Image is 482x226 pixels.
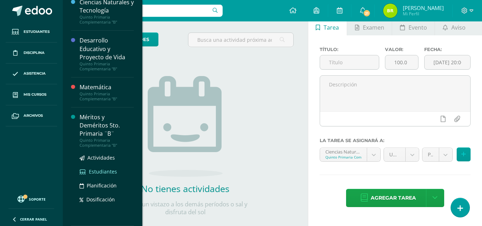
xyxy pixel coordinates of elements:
span: 21 [363,9,371,17]
a: Estudiantes [80,167,134,176]
p: Échale un vistazo a los demás períodos o sal y disfruta del sol [114,200,257,216]
input: Puntos máximos [385,55,418,69]
img: no_activities.png [148,76,223,177]
span: Disciplina [24,50,45,56]
a: Archivos [6,105,57,126]
a: Evento [392,18,435,35]
span: [PERSON_NAME] [403,4,444,11]
div: Desarrollo Educativo y Proyecto de Vida [80,36,134,61]
span: Archivos [24,113,43,119]
span: Dosificación [86,196,115,203]
a: Soporte [9,194,54,204]
span: Mi Perfil [403,11,444,17]
span: Estudiantes [24,29,50,35]
div: Quinto Primaria Complementaria "B" [80,91,134,101]
span: Prueba Corta (10.0%) [428,148,433,161]
a: Asistencia [6,64,57,85]
div: Quinto Primaria Complementaria [325,155,362,160]
a: Examen [347,18,392,35]
img: 31b9b394d06e39e7186534e32953773e.png [383,4,397,18]
a: Planificación [80,181,134,190]
a: Prueba Corta (10.0%) [422,148,452,161]
label: La tarea se asignará a: [320,138,471,143]
div: Méritos y Deméritos 5to. Primaria ¨B¨ [80,113,134,138]
a: Aviso [435,18,473,35]
a: Tarea [308,18,347,35]
a: Actividades [80,154,134,162]
input: Busca un usuario... [67,5,223,17]
input: Fecha de entrega [425,55,470,69]
a: Desarrollo Educativo y Proyecto de VidaQuinto Primaria Complementaria "B" [80,36,134,71]
a: Dosificación [80,195,134,204]
span: Tarea [324,19,339,36]
input: Busca una actividad próxima aquí... [188,33,293,47]
span: Planificación [87,182,117,189]
a: Ciencias Naturales y Tecnología 'A'Quinto Primaria Complementaria [320,148,381,161]
a: Estudiantes [6,21,57,42]
div: Quinto Primaria Complementaria "B" [80,138,134,148]
span: Unidad 3 [389,148,400,161]
span: Aviso [451,19,466,36]
label: Fecha: [424,47,471,52]
h2: No tienes actividades [114,182,257,195]
span: Mis cursos [24,92,46,97]
label: Valor: [385,47,418,52]
label: Título: [320,47,379,52]
div: Matemática [80,83,134,91]
span: Examen [363,19,384,36]
a: Unidad 3 [384,148,419,161]
div: Quinto Primaria Complementaria "B" [80,61,134,71]
div: Quinto Primaria Complementaria "B" [80,15,134,25]
a: MatemáticaQuinto Primaria Complementaria "B" [80,83,134,101]
div: Ciencias Naturales y Tecnología 'A' [325,148,362,155]
input: Título [320,55,379,69]
span: Cerrar panel [20,217,47,222]
span: Actividades [87,154,115,161]
span: Estudiantes [89,168,117,175]
a: Méritos y Deméritos 5to. Primaria ¨B¨Quinto Primaria Complementaria "B" [80,113,134,148]
span: Soporte [29,197,46,202]
a: Mis cursos [6,84,57,105]
span: Asistencia [24,71,46,76]
span: Agregar tarea [371,189,416,207]
a: Disciplina [6,42,57,64]
span: Evento [409,19,427,36]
